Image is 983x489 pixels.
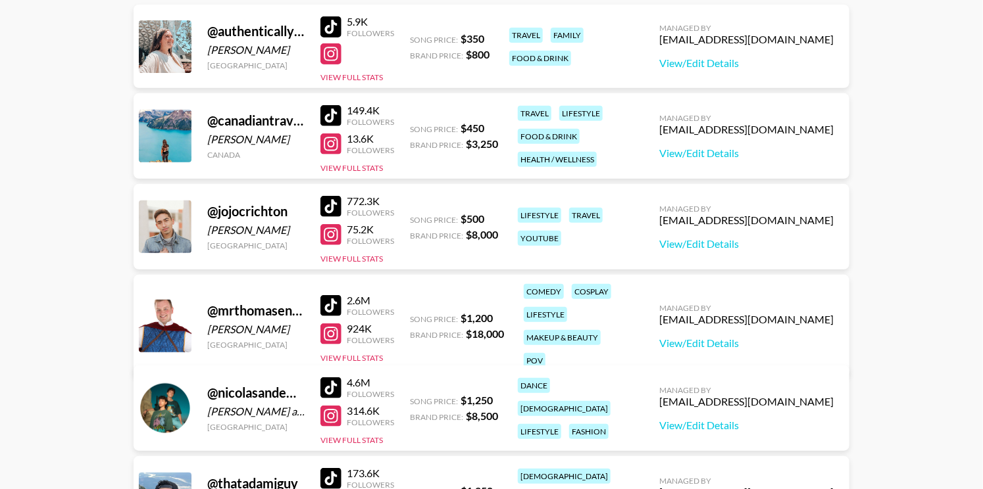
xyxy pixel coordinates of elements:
[320,163,383,173] button: View Full Stats
[410,330,463,340] span: Brand Price:
[559,106,603,121] div: lifestyle
[347,28,394,38] div: Followers
[207,384,305,401] div: @ nicolasandemiliano
[410,215,458,225] span: Song Price:
[207,405,305,418] div: [PERSON_NAME] and [PERSON_NAME]
[569,208,603,223] div: travel
[410,231,463,241] span: Brand Price:
[347,195,394,208] div: 772.3K
[347,404,394,417] div: 314.6K
[659,395,834,408] div: [EMAIL_ADDRESS][DOMAIN_NAME]
[466,409,498,422] strong: $ 8,500
[659,123,834,136] div: [EMAIL_ADDRESS][DOMAIN_NAME]
[659,113,834,123] div: Managed By
[659,337,834,350] a: View/Edit Details
[410,35,458,45] span: Song Price:
[659,385,834,395] div: Managed By
[207,43,305,57] div: [PERSON_NAME]
[347,335,394,345] div: Followers
[207,422,305,432] div: [GEOGRAPHIC_DATA]
[572,284,611,299] div: cosplay
[518,424,561,439] div: lifestyle
[207,23,305,39] div: @ authenticallykara
[518,106,551,121] div: travel
[347,104,394,117] div: 149.4K
[659,23,834,33] div: Managed By
[461,394,493,406] strong: $ 1,250
[207,112,305,129] div: @ canadiantravelgal
[347,208,394,218] div: Followers
[518,231,561,246] div: youtube
[347,294,394,307] div: 2.6M
[518,152,597,167] div: health / wellness
[659,303,834,313] div: Managed By
[207,241,305,250] div: [GEOGRAPHIC_DATA]
[347,236,394,246] div: Followers
[659,204,834,214] div: Managed By
[518,378,550,393] div: dance
[207,150,305,160] div: Canada
[551,28,584,43] div: family
[347,376,394,389] div: 4.6M
[524,284,564,299] div: comedy
[509,51,571,66] div: food & drink
[466,327,504,340] strong: $ 18,000
[347,223,394,236] div: 75.2K
[207,223,305,237] div: [PERSON_NAME]
[347,132,394,145] div: 13.6K
[466,137,498,150] strong: $ 3,250
[524,307,567,322] div: lifestyle
[320,72,383,82] button: View Full Stats
[659,214,834,227] div: [EMAIL_ADDRESS][DOMAIN_NAME]
[347,15,394,28] div: 5.9K
[320,435,383,445] button: View Full Stats
[461,312,493,324] strong: $ 1,200
[207,302,305,319] div: @ mrthomasenglish
[347,389,394,399] div: Followers
[207,60,305,70] div: [GEOGRAPHIC_DATA]
[518,129,580,144] div: food & drink
[410,140,463,150] span: Brand Price:
[518,208,561,223] div: lifestyle
[410,396,458,406] span: Song Price:
[466,48,490,60] strong: $ 800
[207,203,305,220] div: @ jojocrichton
[347,467,394,480] div: 173.6K
[518,469,611,484] div: [DEMOGRAPHIC_DATA]
[410,314,458,324] span: Song Price:
[347,307,394,317] div: Followers
[207,133,305,146] div: [PERSON_NAME]
[207,340,305,350] div: [GEOGRAPHIC_DATA]
[509,28,543,43] div: travel
[659,33,834,46] div: [EMAIL_ADDRESS][DOMAIN_NAME]
[569,424,609,439] div: fashion
[461,32,484,45] strong: $ 350
[659,147,834,160] a: View/Edit Details
[659,476,834,486] div: Managed By
[410,51,463,60] span: Brand Price:
[461,122,484,134] strong: $ 450
[320,353,383,363] button: View Full Stats
[466,228,498,241] strong: $ 8,000
[659,237,834,250] a: View/Edit Details
[347,322,394,335] div: 924K
[410,412,463,422] span: Brand Price:
[659,57,834,70] a: View/Edit Details
[524,353,545,368] div: pov
[207,323,305,336] div: [PERSON_NAME]
[659,313,834,326] div: [EMAIL_ADDRESS][DOMAIN_NAME]
[659,419,834,432] a: View/Edit Details
[347,417,394,427] div: Followers
[320,254,383,264] button: View Full Stats
[461,212,484,225] strong: $ 500
[524,330,601,345] div: makeup & beauty
[347,117,394,127] div: Followers
[410,124,458,134] span: Song Price:
[518,401,611,416] div: [DEMOGRAPHIC_DATA]
[347,145,394,155] div: Followers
